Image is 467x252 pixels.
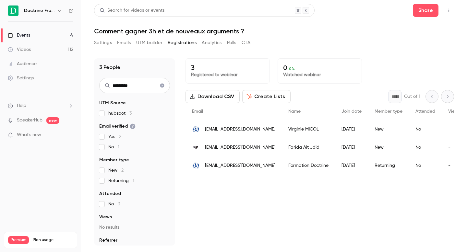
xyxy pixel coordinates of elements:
[242,90,291,103] button: Create Lists
[192,109,203,114] span: Email
[108,110,132,117] span: hubspot
[136,38,162,48] button: UTM builder
[191,64,264,72] p: 3
[442,120,467,138] div: -
[108,133,121,140] span: Yes
[448,109,460,114] span: Views
[118,145,119,149] span: 1
[46,117,59,124] span: new
[409,138,442,156] div: No
[99,100,126,106] span: UTM Source
[192,143,200,151] img: abeille-assurances.fr
[442,138,467,156] div: -
[8,75,34,81] div: Settings
[99,214,112,220] span: Views
[119,134,121,139] span: 2
[108,144,119,150] span: No
[157,80,167,91] button: Clear search
[99,224,170,231] p: No results
[108,178,134,184] span: Returning
[168,38,197,48] button: Registrations
[33,237,73,243] span: Plan usage
[99,63,120,71] h1: 3 People
[205,126,275,133] span: [EMAIL_ADDRESS][DOMAIN_NAME]
[121,168,124,173] span: 2
[17,132,41,138] span: What's new
[100,7,164,14] div: Search for videos or events
[8,102,73,109] li: help-dropdown-opener
[335,138,368,156] div: [DATE]
[242,38,250,48] button: CTA
[17,117,42,124] a: SpeakerHub
[24,7,54,14] h6: Doctrine France
[368,138,409,156] div: New
[202,38,222,48] button: Analytics
[117,38,131,48] button: Emails
[282,156,335,175] div: Formation Doctrine
[133,178,134,183] span: 1
[108,167,124,174] span: New
[94,27,454,35] h1: Comment gagner 3h et de nouveaux arguments ?
[404,93,420,100] p: Out of 1
[191,72,264,78] p: Registered to webinar
[66,132,73,138] iframe: Noticeable Trigger
[282,120,335,138] div: Virginie MICOL
[283,64,356,72] p: 0
[108,201,120,207] span: No
[192,162,200,169] img: assurance-maladie.fr
[368,120,409,138] div: New
[289,66,295,71] span: 0 %
[409,156,442,175] div: No
[99,157,129,163] span: Member type
[205,162,275,169] span: [EMAIL_ADDRESS][DOMAIN_NAME]
[341,109,362,114] span: Join date
[409,120,442,138] div: No
[227,38,236,48] button: Polls
[283,72,356,78] p: Watched webinar
[99,123,136,130] span: Email verified
[442,156,467,175] div: -
[99,190,121,197] span: Attended
[192,125,200,133] img: assurance-maladie.fr
[415,109,435,114] span: Attended
[8,46,31,53] div: Videos
[288,109,301,114] span: Name
[368,156,409,175] div: Returning
[129,111,132,116] span: 3
[186,90,240,103] button: Download CSV
[413,4,438,17] button: Share
[375,109,402,114] span: Member type
[99,237,117,244] span: Referrer
[8,6,18,16] img: Doctrine France
[282,138,335,156] div: Farida Ait Jdid
[8,61,37,67] div: Audience
[118,202,120,206] span: 3
[205,144,275,151] span: [EMAIL_ADDRESS][DOMAIN_NAME]
[94,38,112,48] button: Settings
[335,156,368,175] div: [DATE]
[335,120,368,138] div: [DATE]
[8,32,30,39] div: Events
[8,236,29,244] span: Premium
[17,102,26,109] span: Help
